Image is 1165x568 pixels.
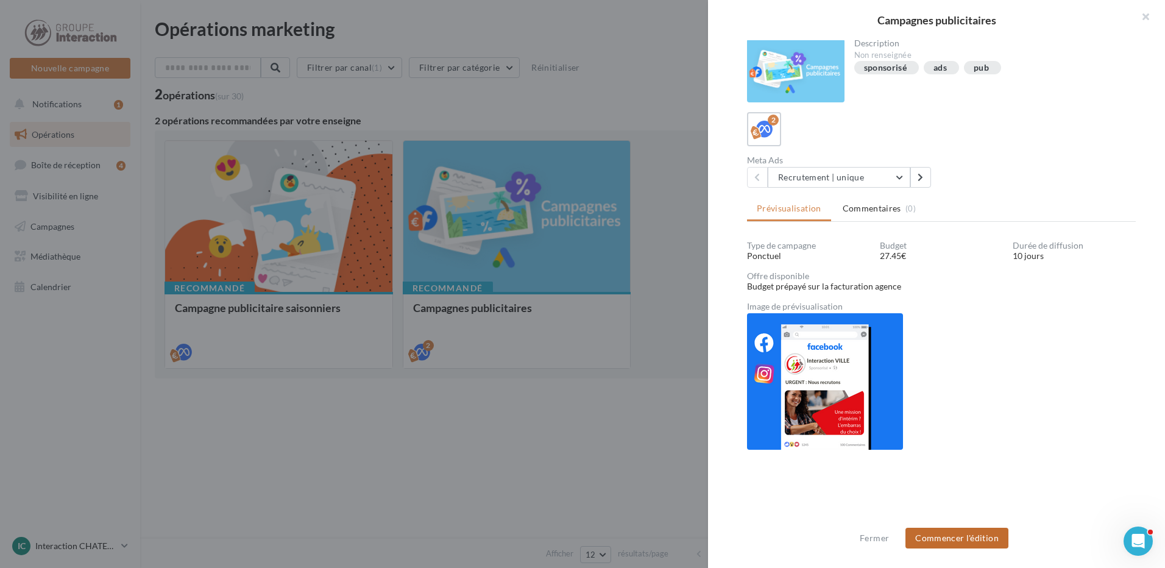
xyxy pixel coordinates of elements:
img: 008b87f00d921ddecfa28f1c35eec23d.png [747,313,903,450]
span: Commentaires [843,202,901,215]
button: Recrutement | unique [768,167,910,188]
button: Commencer l'édition [905,528,1008,548]
span: (0) [905,204,916,213]
div: Type de campagne [747,241,870,250]
div: Description [854,39,1127,48]
div: Budget prépayé sur la facturation agence [747,280,1136,293]
div: Non renseignée [854,50,1127,61]
button: Fermer [855,531,894,545]
div: sponsorisé [864,63,907,73]
div: 2 [768,115,779,126]
div: Offre disponible [747,272,1136,280]
div: Durée de diffusion [1013,241,1136,250]
div: Budget [880,241,1003,250]
iframe: Intercom live chat [1124,527,1153,556]
div: Campagnes publicitaires [728,15,1146,26]
div: Image de prévisualisation [747,302,1136,311]
div: Ponctuel [747,250,870,262]
div: 10 jours [1013,250,1136,262]
div: ads [933,63,947,73]
div: Meta Ads [747,156,937,165]
div: pub [974,63,989,73]
div: 27.45€ [880,250,1003,262]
